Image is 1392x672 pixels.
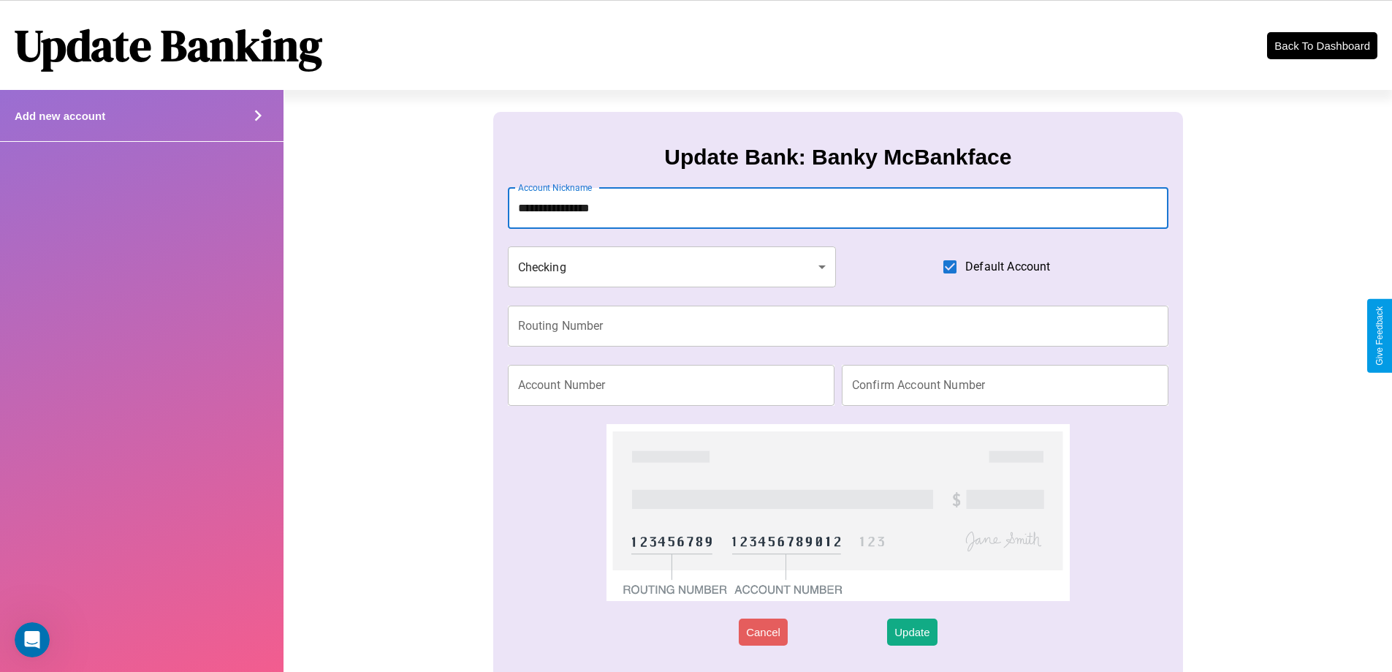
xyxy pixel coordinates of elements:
div: Checking [508,246,837,287]
iframe: Intercom live chat [15,622,50,657]
h3: Update Bank: Banky McBankface [664,145,1011,170]
div: Give Feedback [1374,306,1385,366]
span: Default Account [965,258,1050,276]
label: Account Nickname [518,181,593,194]
img: check [606,424,1069,601]
h1: Update Banking [15,15,322,75]
button: Cancel [739,619,788,646]
button: Update [887,619,937,646]
button: Back To Dashboard [1267,32,1377,59]
h4: Add new account [15,110,105,122]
